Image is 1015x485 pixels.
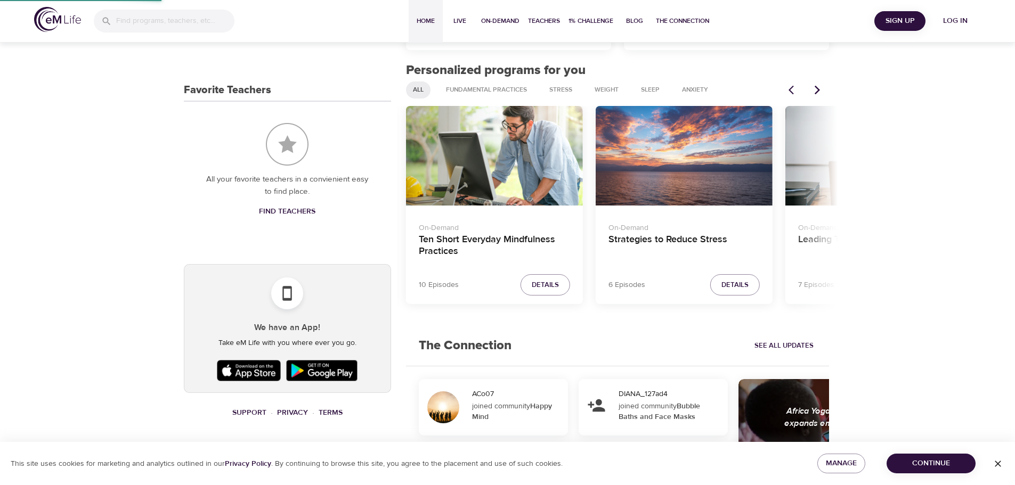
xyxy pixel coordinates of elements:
[817,454,865,473] button: Manage
[447,15,473,27] span: Live
[319,408,343,417] a: Terms
[406,63,830,78] h2: Personalized programs for you
[407,85,430,94] span: All
[776,405,1010,442] div: Africa Yoga Project educates, empowers, elevates and expands employability for [DEMOGRAPHIC_DATA]...
[619,401,700,422] strong: Bubble Baths and Face Masks
[754,340,814,352] span: See All Updates
[440,85,533,94] span: Fundamental Practices
[542,81,579,98] div: Stress
[481,15,519,27] span: On-Demand
[184,84,271,96] h3: Favorite Teachers
[608,234,760,259] h4: Strategies to Reduce Stress
[521,274,570,296] button: Details
[472,401,552,422] strong: Happy Mind
[782,78,806,102] button: Previous items
[283,357,360,384] img: Google Play Store
[826,457,857,470] span: Manage
[419,218,570,234] p: On-Demand
[635,85,666,94] span: Sleep
[184,406,391,420] nav: breadcrumb
[406,325,524,366] h2: The Connection
[806,78,829,102] button: Next items
[406,106,583,205] button: Ten Short Everyday Mindfulness Practices
[721,279,749,291] span: Details
[710,274,760,296] button: Details
[798,280,834,291] p: 7 Episodes
[874,11,925,31] button: Sign Up
[543,85,579,94] span: Stress
[419,280,459,291] p: 10 Episodes
[619,389,724,399] div: DIANA_127ad4
[569,15,613,27] span: 1% Challenge
[934,14,977,28] span: Log in
[622,15,647,27] span: Blog
[675,81,715,98] div: Anxiety
[596,106,773,205] button: Strategies to Reduce Stress
[205,174,370,198] p: All your favorite teachers in a convienient easy to find place.
[798,218,949,234] p: On-Demand
[406,81,431,98] div: All
[439,81,534,98] div: Fundamental Practices
[785,106,962,205] button: Leading Through Burnout
[271,406,273,420] li: ·
[214,357,283,384] img: Apple App Store
[255,202,320,221] a: Find Teachers
[472,389,564,399] div: ACo07
[895,457,967,470] span: Continue
[930,11,981,31] button: Log in
[413,15,439,27] span: Home
[193,322,382,333] h5: We have an App!
[472,401,561,422] div: joined community
[419,234,570,259] h4: Ten Short Everyday Mindfulness Practices
[588,85,625,94] span: Weight
[259,205,315,218] span: Find Teachers
[34,7,81,32] img: logo
[225,459,271,468] a: Privacy Policy
[634,81,667,98] div: Sleep
[752,338,816,354] a: See All Updates
[232,408,266,417] a: Support
[608,280,645,291] p: 6 Episodes
[676,85,714,94] span: Anxiety
[619,401,721,422] div: joined community
[312,406,314,420] li: ·
[528,15,560,27] span: Teachers
[266,123,308,166] img: Favorite Teachers
[656,15,709,27] span: The Connection
[887,454,976,473] button: Continue
[116,10,234,32] input: Find programs, teachers, etc...
[193,338,382,349] p: Take eM Life with you where ever you go.
[277,408,308,417] a: Privacy
[798,234,949,259] h4: Leading Through Burnout
[588,81,626,98] div: Weight
[532,279,559,291] span: Details
[608,218,760,234] p: On-Demand
[879,14,921,28] span: Sign Up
